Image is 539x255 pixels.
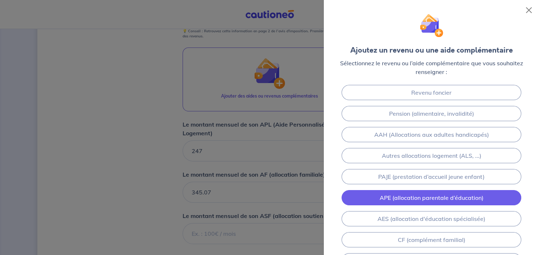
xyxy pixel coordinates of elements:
[350,45,513,56] div: Ajoutez un revenu ou une aide complémentaire
[420,14,443,37] img: illu_wallet.svg
[335,59,527,76] p: Sélectionnez le revenu ou l’aide complémentaire que vous souhaitez renseigner :
[342,190,521,205] a: APE (allocation parentale d’éducation)
[342,106,521,121] a: Pension (alimentaire, invalidité)
[342,127,521,142] a: AAH (Allocations aux adultes handicapés)
[342,232,521,247] a: CF (complément familial)
[342,148,521,163] a: Autres allocations logement (ALS, ...)
[342,211,521,226] a: AES (allocation d'éducation spécialisée)
[523,4,535,16] button: Close
[342,85,521,100] a: Revenu foncier
[342,169,521,184] a: PAJE (prestation d’accueil jeune enfant)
